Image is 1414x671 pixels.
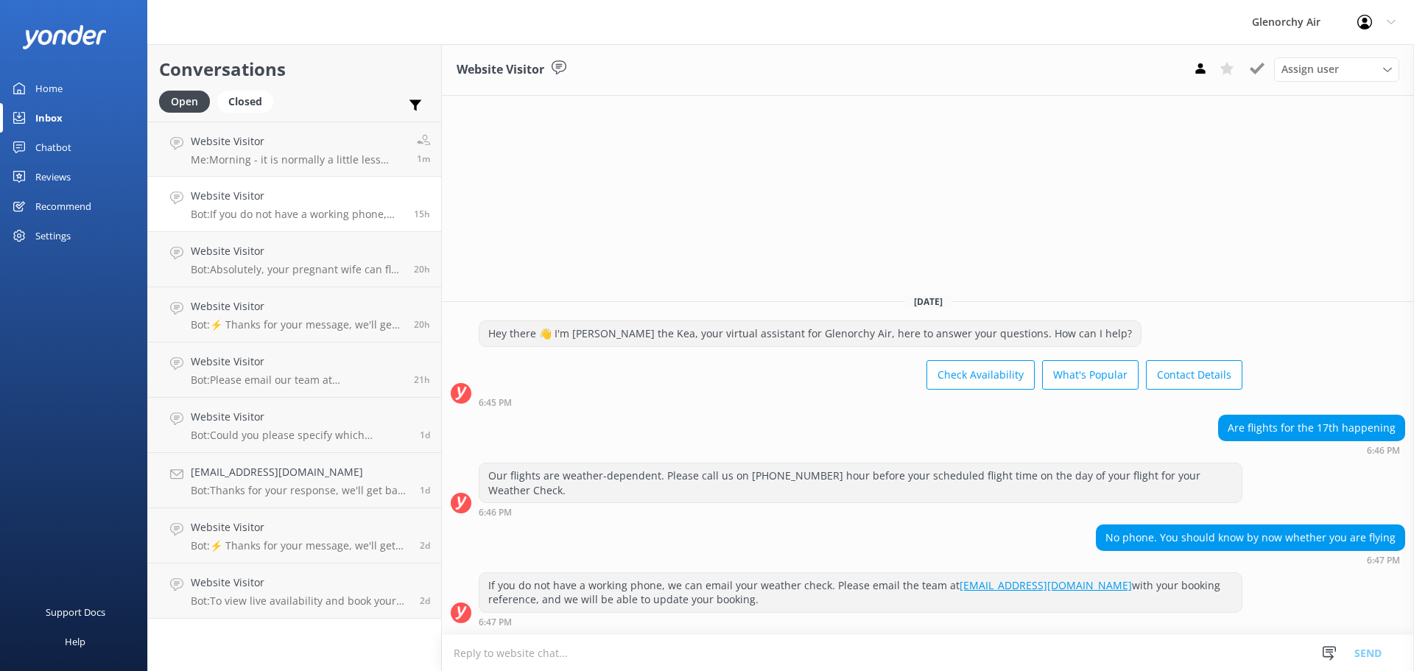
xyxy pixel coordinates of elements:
h4: Website Visitor [191,519,409,535]
img: yonder-white-logo.png [22,25,107,49]
div: Support Docs [46,597,105,627]
button: Check Availability [926,360,1035,390]
div: Sep 16 2025 06:46pm (UTC +12:00) Pacific/Auckland [1218,445,1405,455]
div: Inbox [35,103,63,133]
a: Open [159,93,217,109]
div: Sep 16 2025 06:47pm (UTC +12:00) Pacific/Auckland [1096,555,1405,565]
span: [DATE] [905,295,952,308]
h4: Website Visitor [191,188,403,204]
h4: Website Visitor [191,354,403,370]
span: Assign user [1281,61,1339,77]
p: Bot: Thanks for your response, we'll get back to you as soon as we can during opening hours. [191,484,409,497]
a: Website VisitorBot:If you do not have a working phone, we can email your weather check. Please em... [148,177,441,232]
a: Website VisitorBot:Please email our team at [EMAIL_ADDRESS][DOMAIN_NAME] with details of your pre... [148,342,441,398]
div: No phone. You should know by now whether you are flying [1097,525,1404,550]
h3: Website Visitor [457,60,544,80]
div: Settings [35,221,71,250]
a: Website VisitorMe:Morning - it is normally a little less quieter than the summer months. All of t... [148,122,441,177]
p: Bot: ⚡ Thanks for your message, we'll get back to you as soon as we can. You're also welcome to k... [191,318,403,331]
span: Sep 16 2025 12:53pm (UTC +12:00) Pacific/Auckland [414,373,430,386]
p: Bot: If you do not have a working phone, we can email your weather check. Please email the team a... [191,208,403,221]
div: Assign User [1274,57,1399,81]
span: Sep 15 2025 02:00am (UTC +12:00) Pacific/Auckland [420,539,430,552]
p: Bot: To view live availability and book your experience, please visit [URL][DOMAIN_NAME]. [191,594,409,608]
span: Sep 15 2025 01:37pm (UTC +12:00) Pacific/Auckland [420,484,430,496]
h4: Website Visitor [191,409,409,425]
a: [EMAIL_ADDRESS][DOMAIN_NAME] [960,578,1132,592]
h4: Website Visitor [191,575,409,591]
span: Sep 16 2025 06:47pm (UTC +12:00) Pacific/Auckland [414,208,430,220]
h4: Website Visitor [191,243,403,259]
div: Sep 16 2025 06:47pm (UTC +12:00) Pacific/Auckland [479,616,1242,627]
a: Closed [217,93,281,109]
p: Me: Morning - it is normally a little less quieter than the summer months. All of the vessels hav... [191,153,406,166]
div: Sep 16 2025 06:46pm (UTC +12:00) Pacific/Auckland [479,507,1242,517]
h4: Website Visitor [191,133,406,150]
a: Website VisitorBot:⚡ Thanks for your message, we'll get back to you as soon as we can. You're als... [148,508,441,563]
p: Bot: ⚡ Thanks for your message, we'll get back to you as soon as we can. You're also welcome to k... [191,539,409,552]
strong: 6:47 PM [479,618,512,627]
div: Open [159,91,210,113]
h4: Website Visitor [191,298,403,315]
strong: 6:46 PM [479,508,512,517]
strong: 6:46 PM [1367,446,1400,455]
div: Recommend [35,192,91,221]
h4: [EMAIL_ADDRESS][DOMAIN_NAME] [191,464,409,480]
span: Sep 15 2025 09:45pm (UTC +12:00) Pacific/Auckland [420,429,430,441]
div: Help [65,627,85,656]
div: Chatbot [35,133,71,162]
h2: Conversations [159,55,430,83]
a: [EMAIL_ADDRESS][DOMAIN_NAME]Bot:Thanks for your response, we'll get back to you as soon as we can... [148,453,441,508]
a: Website VisitorBot:Absolutely, your pregnant wife can fly with us. If you have any medical concer... [148,232,441,287]
span: Sep 16 2025 02:08pm (UTC +12:00) Pacific/Auckland [414,263,430,275]
strong: 6:45 PM [479,398,512,407]
p: Bot: Could you please specify which destination you are referring to for the Fly | Explore | Fly ... [191,429,409,442]
a: Website VisitorBot:⚡ Thanks for your message, we'll get back to you as soon as we can. You're als... [148,287,441,342]
div: Home [35,74,63,103]
div: Hey there 👋 I'm [PERSON_NAME] the Kea, your virtual assistant for Glenorchy Air, here to answer y... [479,321,1141,346]
p: Bot: Absolutely, your pregnant wife can fly with us. If you have any medical concerns, it's alway... [191,263,403,276]
p: Bot: Please email our team at [EMAIL_ADDRESS][DOMAIN_NAME] with details of your preferred amendme... [191,373,403,387]
button: Contact Details [1146,360,1242,390]
div: Are flights for the 17th happening [1219,415,1404,440]
div: Sep 16 2025 06:45pm (UTC +12:00) Pacific/Auckland [479,397,1242,407]
a: Website VisitorBot:Could you please specify which destination you are referring to for the Fly | ... [148,398,441,453]
a: Website VisitorBot:To view live availability and book your experience, please visit [URL][DOMAIN_... [148,563,441,619]
button: What's Popular [1042,360,1139,390]
span: Sep 16 2025 02:01pm (UTC +12:00) Pacific/Auckland [414,318,430,331]
div: Closed [217,91,273,113]
div: Reviews [35,162,71,192]
span: Sep 17 2025 10:34am (UTC +12:00) Pacific/Auckland [417,152,430,165]
div: Our flights are weather-dependent. Please call us on [PHONE_NUMBER] hour before your scheduled fl... [479,463,1242,502]
span: Sep 15 2025 12:16am (UTC +12:00) Pacific/Auckland [420,594,430,607]
strong: 6:47 PM [1367,556,1400,565]
div: If you do not have a working phone, we can email your weather check. Please email the team at wit... [479,573,1242,612]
